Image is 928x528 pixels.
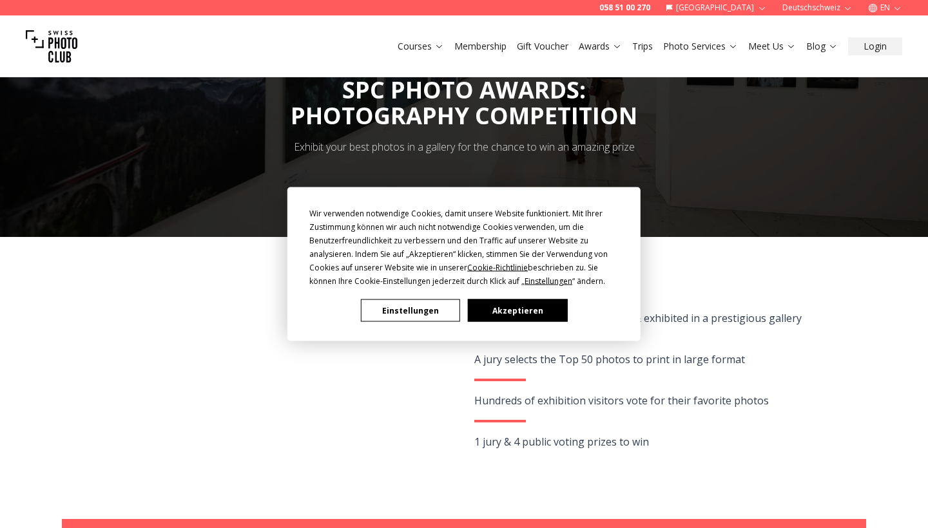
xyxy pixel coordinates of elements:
span: Cookie-Richtlinie [467,262,528,273]
div: Cookie Consent Prompt [287,187,641,341]
span: Einstellungen [525,276,572,287]
button: Einstellungen [361,299,460,322]
div: Wir verwenden notwendige Cookies, damit unsere Website funktioniert. Mit Ihrer Zustimmung können ... [309,207,619,288]
button: Akzeptieren [468,299,567,322]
